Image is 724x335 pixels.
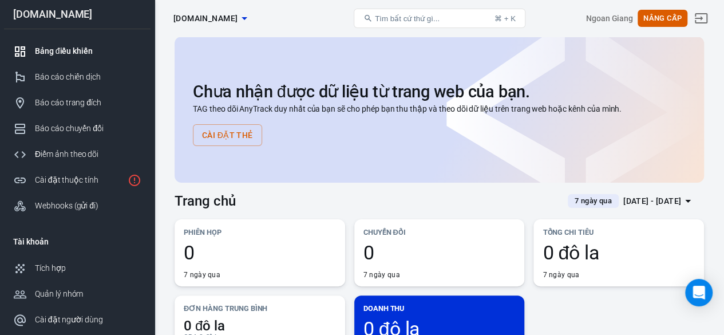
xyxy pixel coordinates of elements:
a: Báo cáo trang đích [4,90,151,116]
font: Tài khoản [13,237,49,246]
font: 0 đô la [184,318,225,334]
font: Chuyển đổi [363,228,406,237]
font: ⌘ + K [494,14,516,23]
font: 7 ngày qua [184,271,220,279]
font: Cài đặt thẻ [202,131,253,140]
font: Báo cáo trang đích [35,98,101,107]
font: Báo cáo chiến dịch [35,72,101,81]
a: Bảng điều khiển [4,38,151,64]
font: Tìm bất cứ thứ gì... [375,14,440,23]
font: [DOMAIN_NAME] [173,14,238,23]
font: 7 ngày qua [543,271,579,279]
font: Điểm ảnh theo dõi [35,149,98,159]
font: 0 [184,241,195,264]
font: Webhooks (gửi đi) [35,201,98,210]
button: 7 ngày qua[DATE] - [DATE] [559,192,704,211]
font: Trang chủ [175,193,235,209]
font: Tổng chi tiêu [543,228,593,237]
font: [DOMAIN_NAME] [13,8,92,20]
a: Đăng xuất [687,5,715,32]
button: Nâng cấp [638,10,687,27]
font: Nâng cấp [643,14,682,22]
a: Báo cáo chuyển đổi [4,116,151,141]
font: Cài đặt thuộc tính [35,175,98,184]
font: 7 ngày qua [363,271,400,279]
font: 0 đô la [543,241,600,264]
a: Webhooks (gửi đi) [4,193,151,219]
a: Điểm ảnh theo dõi [4,141,151,167]
a: Quản lý nhóm [4,281,151,307]
a: Cài đặt người dùng [4,307,151,333]
font: 7 ngày qua [575,196,612,205]
a: Cài đặt thuộc tính [4,167,151,193]
button: [DOMAIN_NAME] [169,8,251,29]
button: Cài đặt thẻ [193,124,262,146]
font: Đơn hàng trung bình [184,304,267,313]
font: Doanh thu [363,304,405,313]
font: Chưa nhận được dữ liệu từ trang web của bạn. [193,82,530,101]
font: Cài đặt người dùng [35,315,103,324]
button: Tìm bất cứ thứ gì...⌘ + K [354,9,525,28]
span: eluvity.pro [173,11,238,26]
font: Phiên họp [184,228,221,237]
a: Báo cáo chiến dịch [4,64,151,90]
font: [DATE] - [DATE] [623,196,681,206]
font: TAG theo dõi AnyTrack duy nhất của bạn sẽ cho phép bạn thu thập và theo dõi dữ liệu trên trang we... [193,104,622,113]
font: Tích hợp [35,263,66,273]
font: Bảng điều khiển [35,46,93,56]
font: Ngoan Giang [586,14,633,23]
font: 0 [363,241,374,264]
svg: Thuộc tính chưa được cài đặt [128,174,141,187]
font: Quản lý nhóm [35,289,83,298]
div: ID tài khoản: QYMUafS5 [586,13,633,25]
div: Mở Intercom Messenger [685,279,713,306]
a: Tích hợp [4,255,151,281]
font: Báo cáo chuyển đổi [35,124,104,133]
